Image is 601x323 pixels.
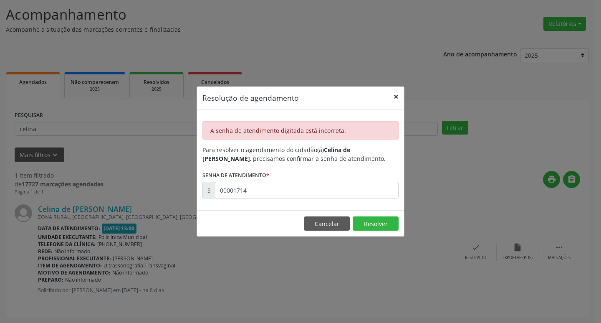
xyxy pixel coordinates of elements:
[202,121,399,140] div: A senha de atendimento digitada está incorreta.
[353,216,399,231] button: Resolver
[304,216,350,231] button: Cancelar
[202,146,350,163] b: Celina de [PERSON_NAME]
[202,145,399,163] div: Para resolver o agendamento do cidadão(ã) , precisamos confirmar a senha de atendimento.
[202,92,299,103] h5: Resolução de agendamento
[388,86,404,107] button: Close
[202,169,269,182] label: Senha de atendimento
[202,182,215,198] div: S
